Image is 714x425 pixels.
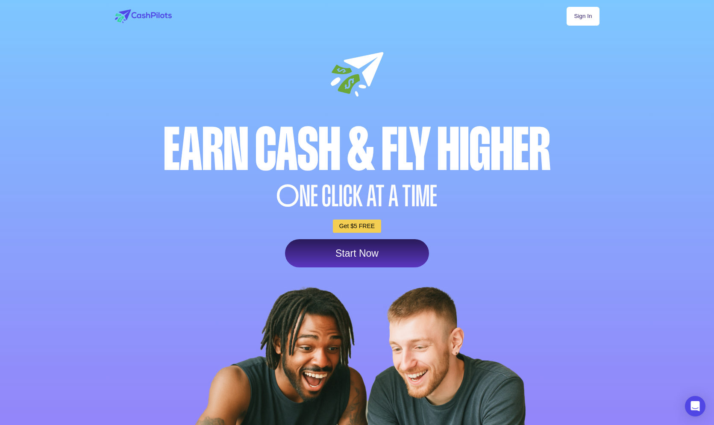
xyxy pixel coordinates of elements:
[285,239,429,267] a: Start Now
[685,396,705,416] div: Open Intercom Messenger
[113,182,602,211] div: NE CLICK AT A TIME
[113,120,602,179] div: Earn Cash & Fly higher
[276,182,300,211] span: O
[115,9,172,23] img: logo
[333,220,381,233] a: Get $5 FREE
[567,7,599,26] a: Sign In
